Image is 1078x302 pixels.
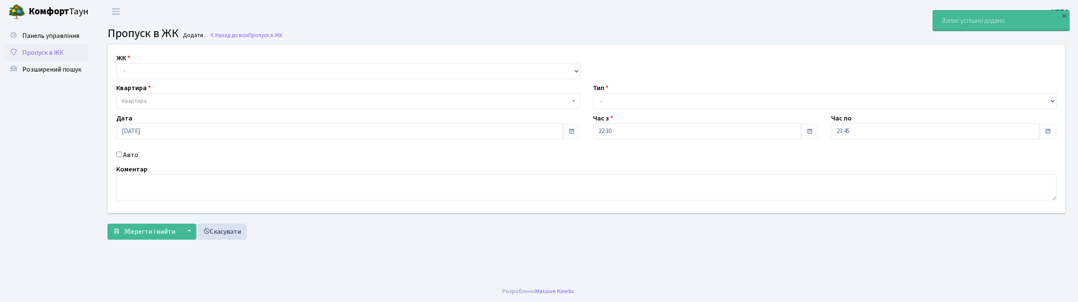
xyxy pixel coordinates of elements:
button: Переключити навігацію [105,5,126,19]
label: Дата [116,113,132,123]
label: Тип [593,83,609,93]
div: × [1060,11,1068,20]
b: Комфорт [29,5,69,18]
label: Час по [831,113,852,123]
span: Розширений пошук [22,65,81,74]
span: Квартира [122,97,147,105]
label: Час з [593,113,613,123]
a: Панель управління [4,27,88,44]
a: Назад до всіхПропуск в ЖК [209,31,283,39]
span: Пропуск в ЖК [248,31,283,39]
a: КПП4 [1051,7,1068,17]
img: logo.png [8,3,25,20]
div: Розроблено . [502,287,576,296]
div: Запис успішно додано. [933,11,1069,31]
span: Пропуск в ЖК [22,48,64,57]
span: Панель управління [22,31,79,40]
button: Зберегти і вийти [107,224,181,240]
label: Квартира [116,83,151,93]
b: КПП4 [1051,7,1068,16]
label: Авто [123,150,138,160]
a: Massive Kinetic [535,287,574,296]
span: Зберегти і вийти [123,227,175,236]
span: Таун [29,5,88,19]
a: Скасувати [198,224,247,240]
small: Додати . [181,32,206,39]
span: Пропуск в ЖК [107,25,179,42]
a: Розширений пошук [4,61,88,78]
label: Коментар [116,164,147,174]
label: ЖК [116,53,130,63]
a: Пропуск в ЖК [4,44,88,61]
